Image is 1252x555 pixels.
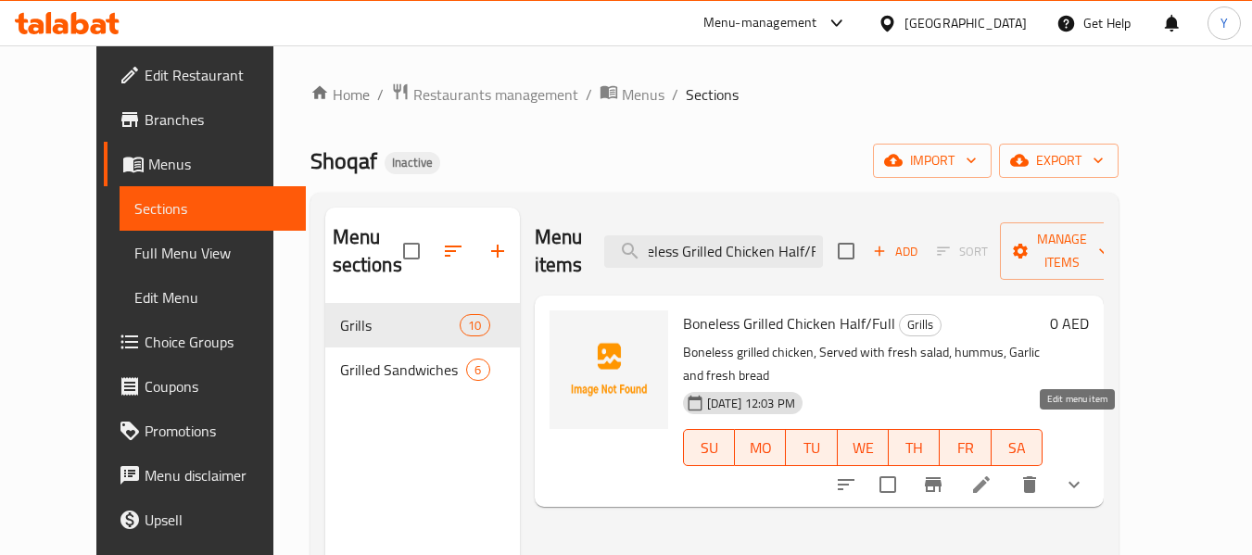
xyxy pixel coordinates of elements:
a: Menus [104,142,306,186]
a: Promotions [104,409,306,453]
span: Promotions [145,420,291,442]
span: Restaurants management [413,83,578,106]
button: FR [940,429,991,466]
button: show more [1052,462,1096,507]
span: Add item [866,237,925,266]
div: items [466,359,489,381]
a: Home [310,83,370,106]
span: Menus [148,153,291,175]
button: export [999,144,1119,178]
a: Coupons [104,364,306,409]
span: Edit Menu [134,286,291,309]
span: Grilled Sandwiches [340,359,467,381]
button: TU [786,429,837,466]
div: Grilled Sandwiches6 [325,347,520,392]
a: Menu disclaimer [104,453,306,498]
span: Y [1220,13,1228,33]
h6: 0 AED [1050,310,1089,336]
div: Inactive [385,152,440,174]
span: SA [999,435,1035,461]
span: Branches [145,108,291,131]
div: [GEOGRAPHIC_DATA] [904,13,1027,33]
span: MO [742,435,778,461]
span: export [1014,149,1104,172]
button: delete [1007,462,1052,507]
input: search [604,235,823,268]
span: WE [845,435,881,461]
span: FR [947,435,983,461]
div: Grills [899,314,942,336]
button: TH [889,429,940,466]
span: Sections [134,197,291,220]
nav: Menu sections [325,296,520,399]
span: Coupons [145,375,291,397]
span: Select section [827,232,866,271]
div: items [460,314,489,336]
span: Select section first [925,237,1000,266]
span: Select to update [868,465,907,504]
span: Full Menu View [134,242,291,264]
span: import [888,149,977,172]
svg: Show Choices [1063,473,1085,496]
span: 6 [467,361,488,379]
a: Edit Restaurant [104,53,306,97]
a: Sections [120,186,306,231]
span: [DATE] 12:03 PM [700,395,803,412]
button: import [873,144,992,178]
span: 10 [461,317,488,334]
span: Manage items [1015,228,1109,274]
span: Boneless Grilled Chicken Half/Full [683,309,895,337]
li: / [377,83,384,106]
button: Add section [475,229,520,273]
div: Menu-management [703,12,817,34]
span: Sort sections [431,229,475,273]
h2: Menu items [535,223,583,279]
nav: breadcrumb [310,82,1119,107]
a: Menus [600,82,664,107]
span: Sections [686,83,739,106]
button: Add [866,237,925,266]
a: Upsell [104,498,306,542]
span: Add [870,241,920,262]
li: / [672,83,678,106]
h2: Menu sections [333,223,403,279]
span: Grills [900,314,941,335]
button: MO [735,429,786,466]
button: WE [838,429,889,466]
span: Menus [622,83,664,106]
button: SA [992,429,1043,466]
button: Manage items [1000,222,1124,280]
a: Choice Groups [104,320,306,364]
span: Choice Groups [145,331,291,353]
span: SU [691,435,727,461]
button: Branch-specific-item [911,462,955,507]
img: Boneless Grilled Chicken Half/Full [550,310,668,429]
span: Grills [340,314,461,336]
span: Shoqaf [310,140,377,182]
li: / [586,83,592,106]
button: SU [683,429,735,466]
p: Boneless grilled chicken, Served with fresh salad, hummus, Garlic and fresh bread [683,341,1043,387]
div: Grills10 [325,303,520,347]
a: Branches [104,97,306,142]
span: Upsell [145,509,291,531]
a: Edit Menu [120,275,306,320]
span: Menu disclaimer [145,464,291,486]
span: TU [793,435,829,461]
span: Inactive [385,155,440,170]
span: Edit Restaurant [145,64,291,86]
a: Restaurants management [391,82,578,107]
span: TH [896,435,932,461]
a: Full Menu View [120,231,306,275]
button: sort-choices [824,462,868,507]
